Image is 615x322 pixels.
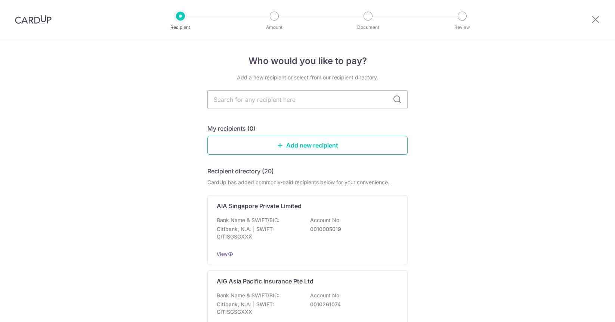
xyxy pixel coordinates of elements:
[310,292,341,299] p: Account No:
[217,301,300,316] p: Citibank, N.A. | SWIFT: CITISGSGXXX
[567,300,608,318] iframe: Opens a widget where you can find more information
[247,24,302,31] p: Amount
[217,225,300,240] p: Citibank, N.A. | SWIFT: CITISGSGXXX
[217,216,279,224] p: Bank Name & SWIFT/BIC:
[310,216,341,224] p: Account No:
[217,201,302,210] p: AIA Singapore Private Limited
[207,74,408,81] div: Add a new recipient or select from our recipient directory.
[15,15,52,24] img: CardUp
[207,54,408,68] h4: Who would you like to pay?
[207,179,408,186] div: CardUp has added commonly-paid recipients below for your convenience.
[310,225,394,233] p: 0010005019
[217,277,313,286] p: AIG Asia Pacific Insurance Pte Ltd
[217,251,228,257] a: View
[310,301,394,308] p: 0010261074
[207,90,408,109] input: Search for any recipient here
[435,24,490,31] p: Review
[340,24,396,31] p: Document
[207,124,256,133] h5: My recipients (0)
[217,292,279,299] p: Bank Name & SWIFT/BIC:
[153,24,208,31] p: Recipient
[207,136,408,155] a: Add new recipient
[207,167,274,176] h5: Recipient directory (20)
